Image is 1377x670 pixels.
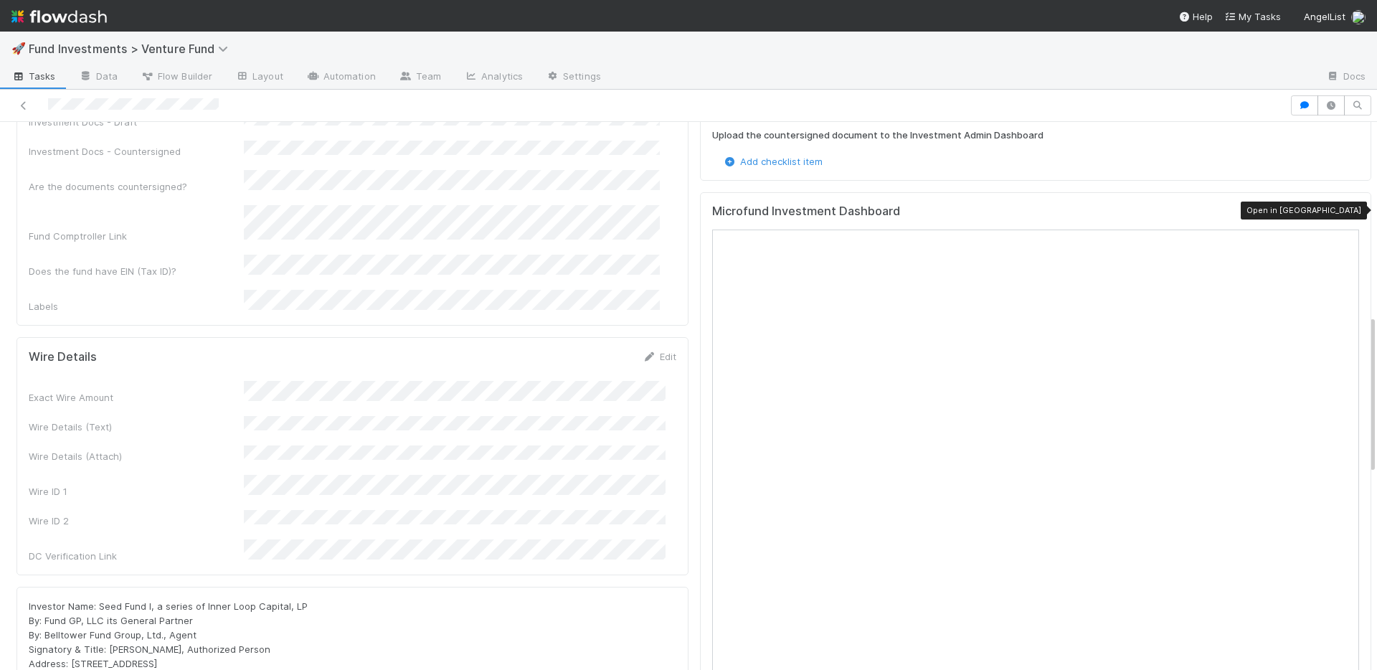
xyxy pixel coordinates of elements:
[141,69,212,83] span: Flow Builder
[29,144,244,159] div: Investment Docs - Countersigned
[29,229,244,243] div: Fund Comptroller Link
[1178,9,1213,24] div: Help
[387,66,453,89] a: Team
[1351,10,1366,24] img: avatar_ddac2f35-6c49-494a-9355-db49d32eca49.png
[29,484,244,499] div: Wire ID 1
[67,66,129,89] a: Data
[712,130,1044,141] h6: Upload the countersigned document to the Investment Admin Dashboard
[29,449,244,463] div: Wire Details (Attach)
[723,156,823,167] a: Add checklist item
[1315,66,1377,89] a: Docs
[11,4,107,29] img: logo-inverted-e16ddd16eac7371096b0.svg
[29,42,235,56] span: Fund Investments > Venture Fund
[29,264,244,278] div: Does the fund have EIN (Tax ID)?
[295,66,387,89] a: Automation
[712,204,900,219] h5: Microfund Investment Dashboard
[534,66,612,89] a: Settings
[29,549,244,563] div: DC Verification Link
[129,66,224,89] a: Flow Builder
[224,66,295,89] a: Layout
[11,69,56,83] span: Tasks
[29,390,244,405] div: Exact Wire Amount
[29,299,244,313] div: Labels
[29,514,244,528] div: Wire ID 2
[29,115,244,129] div: Investment Docs - Draft
[643,351,676,362] a: Edit
[453,66,534,89] a: Analytics
[29,420,244,434] div: Wire Details (Text)
[1224,9,1281,24] a: My Tasks
[29,350,97,364] h5: Wire Details
[1304,11,1345,22] span: AngelList
[29,179,244,194] div: Are the documents countersigned?
[1224,11,1281,22] span: My Tasks
[11,42,26,55] span: 🚀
